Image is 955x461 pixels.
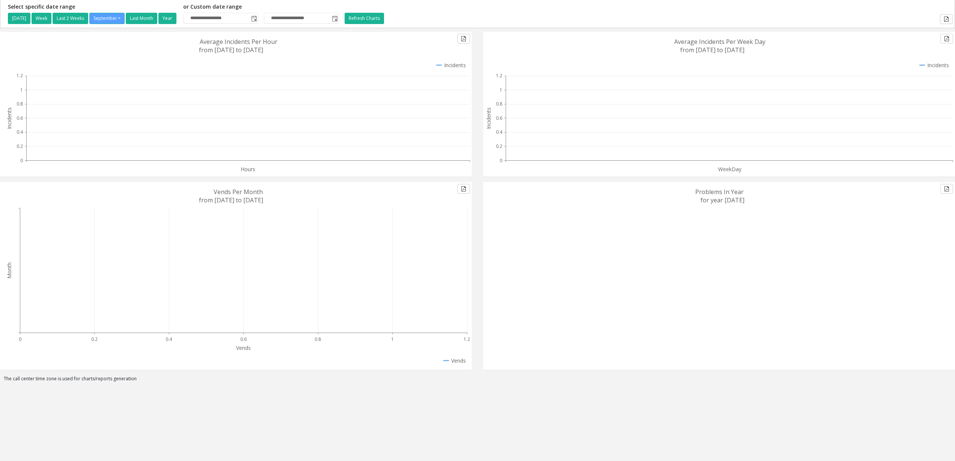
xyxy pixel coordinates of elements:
text: Problems In Year [695,188,744,196]
button: Export to pdf [940,34,953,44]
button: Last Month [126,13,157,24]
text: 1 [20,87,23,93]
button: Last 2 Weeks [53,13,88,24]
text: 1.2 [496,72,502,79]
text: 0 [500,157,502,164]
text: 0.8 [315,336,321,342]
button: Export to pdf [457,34,470,44]
text: Hours [241,166,255,173]
text: Incidents [485,107,492,129]
text: 0.4 [166,336,172,342]
text: 0.2 [17,143,23,149]
text: 0.8 [17,101,23,107]
text: Vends Per Month [214,188,263,196]
text: 0.6 [17,115,23,121]
text: 1 [500,87,502,93]
button: Export to pdf [940,184,953,194]
text: 0.4 [496,129,503,135]
text: 0.6 [496,115,502,121]
text: 1.2 [464,336,470,342]
text: Incidents [6,107,13,129]
button: Year [158,13,176,24]
text: 0.8 [496,101,502,107]
text: 1 [391,336,394,342]
text: for year [DATE] [700,196,744,204]
text: Month [6,262,13,279]
text: 0.2 [91,336,98,342]
text: Average Incidents Per Week Day [674,38,765,46]
text: 0 [19,336,21,342]
text: from [DATE] to [DATE] [199,46,263,54]
text: 0 [20,157,23,164]
text: from [DATE] to [DATE] [680,46,744,54]
button: Week [32,13,51,24]
text: Average Incidents Per Hour [200,38,277,46]
text: Vends [236,344,251,351]
button: Export to pdf [940,14,953,24]
button: [DATE] [8,13,30,24]
text: 0.2 [496,143,502,149]
span: Toggle popup [330,13,339,24]
button: Export to pdf [457,184,470,194]
text: 1.2 [17,72,23,79]
span: Toggle popup [250,13,258,24]
text: WeekDay [718,166,742,173]
text: 0.4 [17,129,23,135]
h5: or Custom date range [183,4,339,10]
text: from [DATE] to [DATE] [199,196,263,204]
button: September [89,13,125,24]
text: 0.6 [240,336,247,342]
button: Refresh Charts [345,13,384,24]
h5: Select specific date range [8,4,178,10]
